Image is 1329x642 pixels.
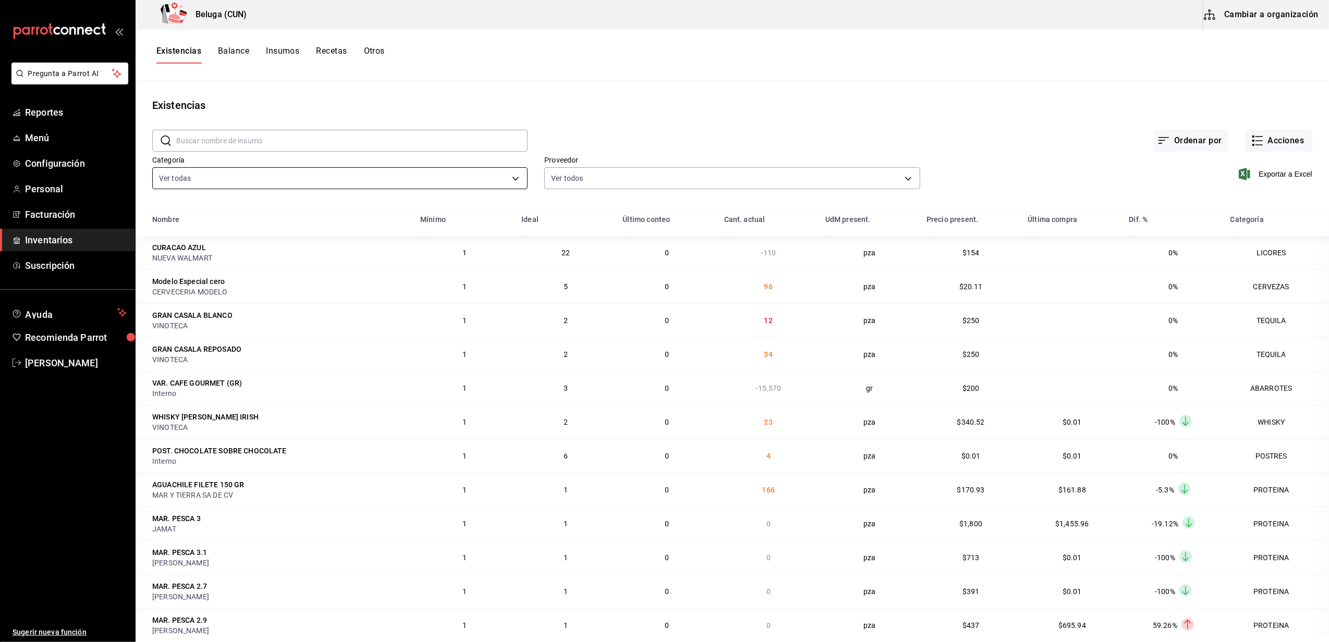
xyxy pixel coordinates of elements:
[1058,621,1086,629] span: $695.94
[152,479,244,490] div: AGUACHILE FILETE 150 GR
[962,249,980,257] span: $154
[218,46,249,64] button: Balance
[25,356,127,370] span: [PERSON_NAME]
[152,615,207,625] div: MAR. PESCA 2.9
[766,621,771,629] span: 0
[187,8,247,21] h3: Beluga (CUN)
[819,236,920,269] td: pza
[564,384,568,392] span: 3
[462,553,467,562] span: 1
[1224,405,1329,439] td: WHISKY
[420,215,446,224] div: Mínimo
[364,46,385,64] button: Otros
[152,490,408,500] div: MAR Y TIERRA SA DE CV
[1058,486,1086,494] span: $161.88
[665,621,669,629] span: 0
[819,303,920,337] td: pza
[462,587,467,596] span: 1
[564,350,568,359] span: 2
[766,587,771,596] span: 0
[665,418,669,426] span: 0
[665,520,669,528] span: 0
[152,287,408,297] div: CERVECERIA MODELO
[1168,282,1178,291] span: 0%
[1063,553,1082,562] span: $0.01
[665,452,669,460] span: 0
[819,371,920,405] td: gr
[564,418,568,426] span: 2
[623,215,670,224] div: Último conteo
[766,452,771,460] span: 4
[819,473,920,507] td: pza
[926,215,978,224] div: Precio present.
[152,625,257,636] div: [PERSON_NAME]
[764,418,773,426] span: 23
[562,249,570,257] span: 22
[152,253,408,263] div: NUEVA WALMART
[564,316,568,325] span: 2
[1153,130,1228,152] button: Ordenar por
[462,316,467,325] span: 1
[959,520,982,528] span: $1,800
[1155,587,1175,596] span: -100%
[1241,168,1312,180] button: Exportar a Excel
[1224,439,1329,473] td: POSTRES
[1230,215,1264,224] div: Categoría
[564,553,568,562] span: 1
[25,131,127,145] span: Menú
[25,233,127,247] span: Inventarios
[564,621,568,629] span: 1
[665,282,669,291] span: 0
[819,507,920,540] td: pza
[819,608,920,642] td: pza
[755,384,781,392] span: -15,570
[462,249,467,257] span: 1
[665,350,669,359] span: 0
[766,520,771,528] span: 0
[152,310,233,320] div: GRAN CASALA BLANCO
[762,486,775,494] span: 166
[962,316,980,325] span: $250
[819,405,920,439] td: pza
[665,553,669,562] span: 0
[152,276,225,287] div: Modelo Especial cero
[1063,418,1082,426] span: $0.01
[665,486,669,494] span: 0
[1168,249,1178,257] span: 0%
[1224,303,1329,337] td: TEQUILA
[665,587,669,596] span: 0
[462,418,467,426] span: 1
[1155,553,1175,562] span: -100%
[962,553,980,562] span: $713
[957,418,985,426] span: $340.52
[564,452,568,460] span: 6
[1224,608,1329,642] td: PROTEINA
[957,486,985,494] span: $170.93
[13,627,127,638] span: Sugerir nueva función
[665,384,669,392] span: 0
[764,350,773,359] span: 34
[1055,520,1089,528] span: $1,455.96
[564,520,568,528] span: 1
[1224,540,1329,574] td: PROTEINA
[152,157,528,164] label: Categoría
[462,282,467,291] span: 1
[152,591,257,602] div: [PERSON_NAME]
[1224,507,1329,540] td: PROTEINA
[1224,473,1329,507] td: PROTEINA
[25,182,127,196] span: Personal
[152,524,408,534] div: JAMAT
[462,486,467,494] span: 1
[25,207,127,221] span: Facturación
[962,587,980,596] span: $391
[152,242,206,253] div: CURACAO AZUL
[25,258,127,273] span: Suscripción
[25,156,127,170] span: Configuración
[152,412,259,422] div: WHISKY [PERSON_NAME] IRISH
[462,452,467,460] span: 1
[665,316,669,325] span: 0
[152,446,287,456] div: POST. CHOCOLATE SOBRE CHOCOLATE
[25,105,127,119] span: Reportes
[7,76,128,87] a: Pregunta a Parrot AI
